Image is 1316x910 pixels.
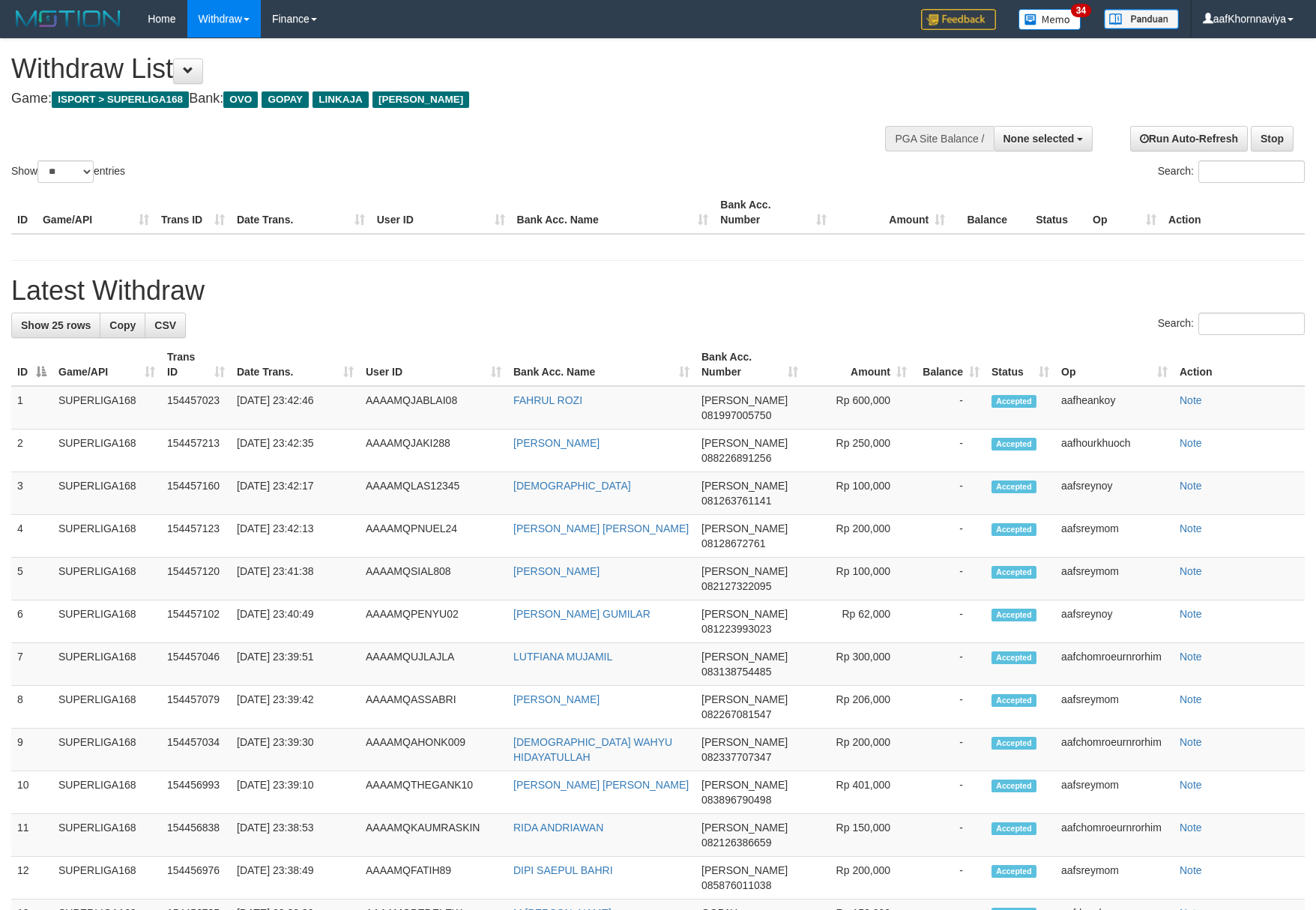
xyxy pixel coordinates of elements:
span: Copy 082337707347 to clipboard [701,751,771,763]
span: Accepted [991,780,1036,792]
th: Action [1162,191,1305,234]
input: Search: [1198,160,1305,183]
td: AAAAMQJABLAI08 [360,386,507,430]
td: Rp 100,000 [804,472,913,515]
td: SUPERLIGA168 [52,643,161,686]
span: Copy 081263761141 to clipboard [701,495,771,507]
span: Copy 082127322095 to clipboard [701,580,771,592]
td: SUPERLIGA168 [52,472,161,515]
span: Show 25 rows [21,319,91,331]
td: [DATE] 23:39:10 [231,771,360,814]
h4: Game: Bank: [11,91,863,106]
a: [PERSON_NAME] [513,693,600,705]
td: AAAAMQLAS12345 [360,472,507,515]
span: Accepted [991,865,1036,878]
td: aafsreymom [1055,771,1174,814]
td: SUPERLIGA168 [52,558,161,600]
td: 154457123 [161,515,231,558]
a: Note [1180,437,1202,449]
th: Status: activate to sort column ascending [986,343,1055,386]
span: [PERSON_NAME] [701,480,788,492]
td: - [913,814,986,857]
button: None selected [994,126,1093,151]
td: aafsreynoy [1055,600,1174,643]
a: Note [1180,864,1202,876]
td: SUPERLIGA168 [52,386,161,430]
td: aafsreynoy [1055,472,1174,515]
td: 154456976 [161,857,231,900]
a: Note [1180,394,1202,406]
a: Note [1180,779,1202,791]
td: AAAAMQPNUEL24 [360,515,507,558]
span: Copy 088226891256 to clipboard [701,452,771,464]
td: 154456993 [161,771,231,814]
td: aafhourkhuoch [1055,430,1174,472]
span: Accepted [991,566,1036,579]
a: Note [1180,565,1202,577]
a: Note [1180,522,1202,534]
span: Copy 082267081547 to clipboard [701,708,771,720]
th: Bank Acc. Number: activate to sort column ascending [695,343,804,386]
td: - [913,430,986,472]
span: CSV [154,319,176,331]
th: Date Trans. [231,191,371,234]
td: - [913,643,986,686]
span: [PERSON_NAME] [701,651,788,663]
td: 154457046 [161,643,231,686]
th: Game/API [37,191,155,234]
td: 1 [11,386,52,430]
td: SUPERLIGA168 [52,686,161,729]
td: [DATE] 23:39:30 [231,729,360,771]
span: [PERSON_NAME] [701,864,788,876]
td: - [913,686,986,729]
span: Accepted [991,737,1036,750]
span: Accepted [991,523,1036,536]
td: 5 [11,558,52,600]
th: User ID: activate to sort column ascending [360,343,507,386]
th: Status [1030,191,1087,234]
td: aafsreymom [1055,686,1174,729]
th: Bank Acc. Name: activate to sort column ascending [507,343,695,386]
label: Show entries [11,160,125,183]
td: AAAAMQFATIH89 [360,857,507,900]
th: User ID [371,191,511,234]
td: 9 [11,729,52,771]
td: aafheankoy [1055,386,1174,430]
td: [DATE] 23:42:46 [231,386,360,430]
td: [DATE] 23:38:49 [231,857,360,900]
td: aafchomroeurnrorhim [1055,643,1174,686]
a: [PERSON_NAME] [513,437,600,449]
span: [PERSON_NAME] [701,394,788,406]
td: aafchomroeurnrorhim [1055,814,1174,857]
td: Rp 206,000 [804,686,913,729]
span: [PERSON_NAME] [701,565,788,577]
td: aafchomroeurnrorhim [1055,729,1174,771]
span: [PERSON_NAME] [701,779,788,791]
td: [DATE] 23:39:51 [231,643,360,686]
span: [PERSON_NAME] [701,822,788,834]
img: panduan.png [1104,9,1179,29]
td: SUPERLIGA168 [52,857,161,900]
td: 7 [11,643,52,686]
a: Show 25 rows [11,313,100,338]
td: AAAAMQSIAL808 [360,558,507,600]
img: MOTION_logo.png [11,7,125,30]
span: Accepted [991,822,1036,835]
span: ISPORT > SUPERLIGA168 [52,91,189,108]
a: [PERSON_NAME] GUMILAR [513,608,651,620]
th: Op [1087,191,1162,234]
td: AAAAMQASSABRI [360,686,507,729]
a: Note [1180,608,1202,620]
span: Accepted [991,694,1036,707]
td: - [913,472,986,515]
a: DIPI SAEPUL BAHRI [513,864,613,876]
span: LINKAJA [313,91,369,108]
span: Copy 082126386659 to clipboard [701,837,771,849]
a: Stop [1251,126,1294,151]
td: aafsreymom [1055,857,1174,900]
img: Feedback.jpg [921,9,996,30]
a: [PERSON_NAME] [PERSON_NAME] [513,779,689,791]
td: [DATE] 23:42:35 [231,430,360,472]
td: - [913,558,986,600]
a: RIDA ANDRIAWAN [513,822,603,834]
